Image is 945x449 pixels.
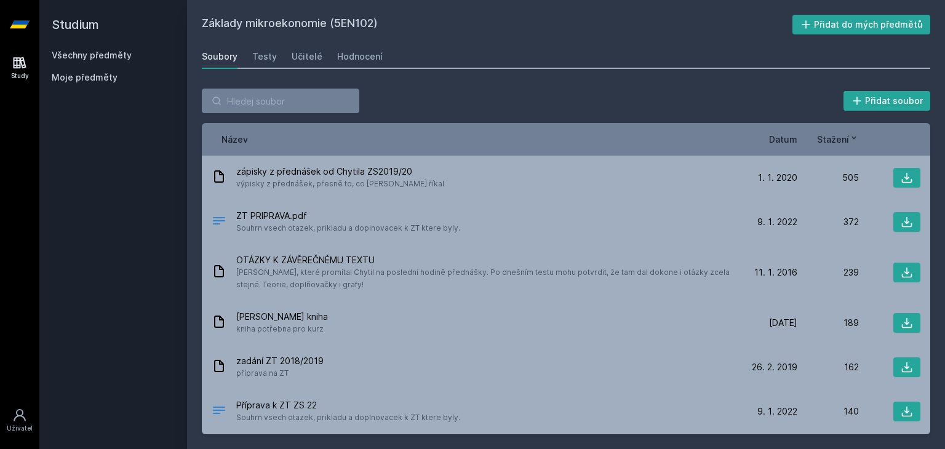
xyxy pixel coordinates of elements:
div: Soubory [202,50,237,63]
div: .PDF [212,403,226,421]
span: Příprava k ZT ZS 22 [236,399,460,411]
button: Přidat soubor [843,91,931,111]
a: Uživatel [2,402,37,439]
span: kniha potřebna pro kurz [236,323,328,335]
input: Hledej soubor [202,89,359,113]
div: PDF [212,213,226,231]
a: Testy [252,44,277,69]
span: zápisky z přednášek od Chytila ZS2019/20 [236,165,444,178]
a: Soubory [202,44,237,69]
a: Všechny předměty [52,50,132,60]
span: Souhrn vsech otazek, prikladu a doplnovacek k ZT ktere byly. [236,222,460,234]
div: Uživatel [7,424,33,433]
a: Hodnocení [337,44,383,69]
span: 9. 1. 2022 [757,216,797,228]
div: 505 [797,172,859,184]
span: výpisky z přednášek, přesně to, co [PERSON_NAME] říkal [236,178,444,190]
button: Stažení [817,133,859,146]
div: Učitelé [292,50,322,63]
div: 372 [797,216,859,228]
span: příprava na ZT [236,367,324,379]
span: OTÁZKY K ZÁVĚREČNÉMU TEXTU [236,254,731,266]
h2: Základy mikroekonomie (5EN102) [202,15,792,34]
div: 239 [797,266,859,279]
span: [PERSON_NAME], které promítal Chytil na poslední hodině přednášky. Po dnešním testu mohu potvrdit... [236,266,731,291]
div: 140 [797,405,859,418]
span: ZT PRIPRAVA.pdf [236,210,460,222]
div: Study [11,71,29,81]
div: Testy [252,50,277,63]
button: Přidat do mých předmětů [792,15,931,34]
div: 162 [797,361,859,373]
button: Název [221,133,248,146]
span: 1. 1. 2020 [758,172,797,184]
div: Hodnocení [337,50,383,63]
span: Stažení [817,133,849,146]
span: [DATE] [769,317,797,329]
span: [PERSON_NAME] kniha [236,311,328,323]
div: 189 [797,317,859,329]
span: Souhrn vsech otazek, prikladu a doplnovacek k ZT ktere byly. [236,411,460,424]
a: Učitelé [292,44,322,69]
span: 11. 1. 2016 [754,266,797,279]
a: Study [2,49,37,87]
span: 9. 1. 2022 [757,405,797,418]
button: Datum [769,133,797,146]
span: zadání ZT 2018/2019 [236,355,324,367]
span: 26. 2. 2019 [752,361,797,373]
span: Moje předměty [52,71,118,84]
